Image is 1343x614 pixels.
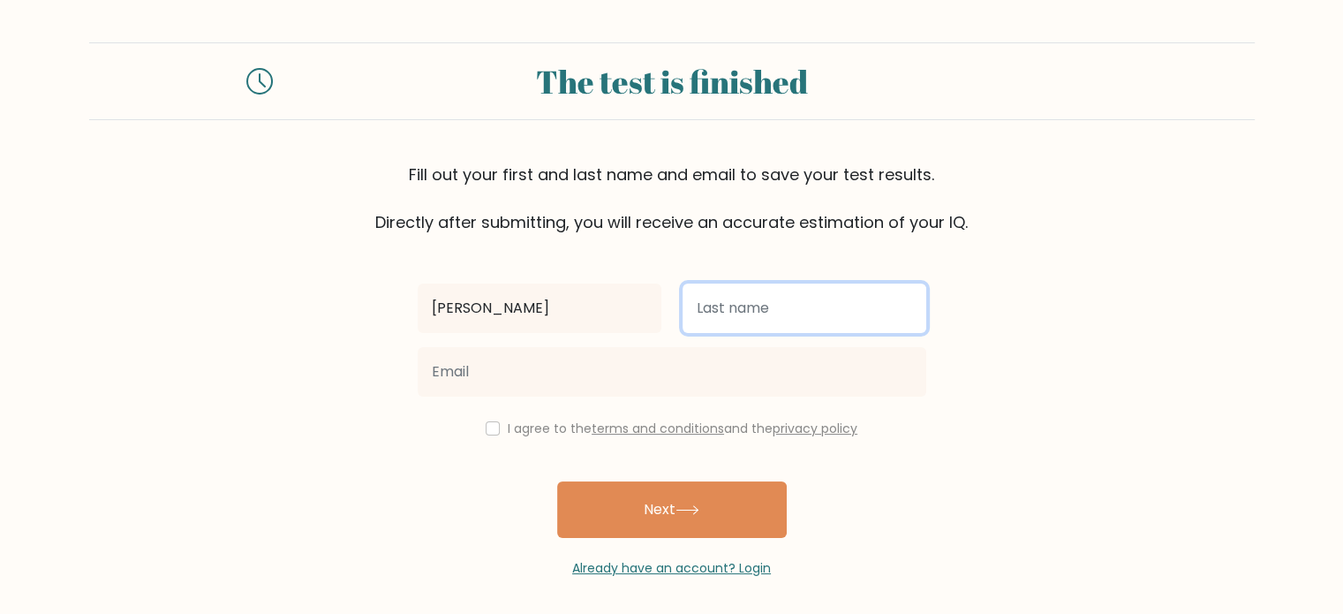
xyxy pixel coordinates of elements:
a: terms and conditions [592,420,724,437]
a: Already have an account? Login [572,559,771,577]
label: I agree to the and the [508,420,857,437]
a: privacy policy [773,420,857,437]
button: Next [557,481,787,538]
div: The test is finished [294,57,1050,105]
input: Last name [683,284,926,333]
div: Fill out your first and last name and email to save your test results. Directly after submitting,... [89,163,1255,234]
input: Email [418,347,926,397]
input: First name [418,284,661,333]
